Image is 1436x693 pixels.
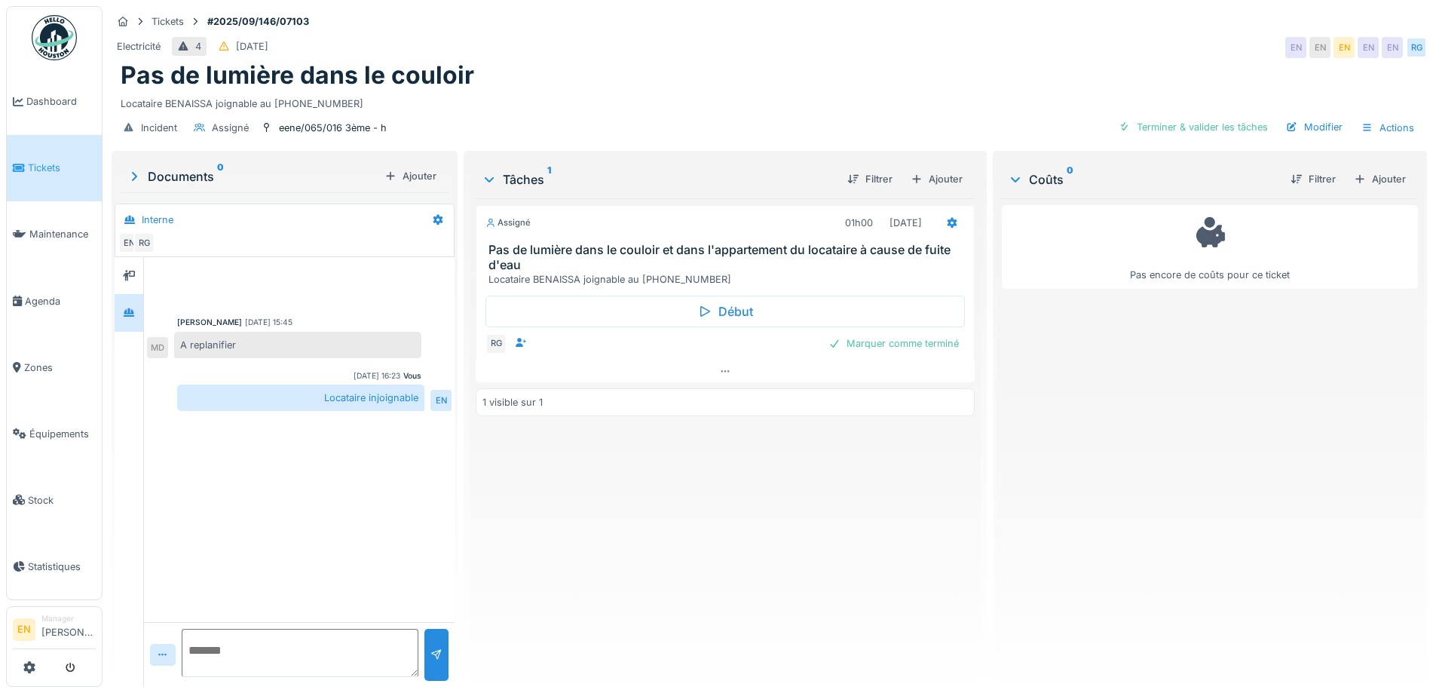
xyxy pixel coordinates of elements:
[482,170,834,189] div: Tâches
[117,39,161,54] div: Electricité
[29,227,96,241] span: Maintenance
[41,613,96,624] div: Manager
[1382,37,1403,58] div: EN
[1309,37,1330,58] div: EN
[1067,170,1073,189] sup: 0
[28,493,96,507] span: Stock
[177,385,424,411] div: Locataire injoignable
[195,39,201,54] div: 4
[121,90,1418,111] div: Locataire BENAISSA joignable au [PHONE_NUMBER]
[1285,37,1306,58] div: EN
[32,15,77,60] img: Badge_color-CXgf-gQk.svg
[1012,212,1408,282] div: Pas encore de coûts pour ce ticket
[141,121,177,135] div: Incident
[403,370,421,382] div: Vous
[201,14,315,29] strong: #2025/09/146/07103
[13,618,35,641] li: EN
[485,333,507,354] div: RG
[1348,169,1412,189] div: Ajouter
[28,161,96,175] span: Tickets
[1113,117,1274,137] div: Terminer & valider les tâches
[7,467,102,533] a: Stock
[485,216,531,229] div: Assigné
[841,169,899,189] div: Filtrer
[142,213,173,227] div: Interne
[279,121,387,135] div: eene/065/016 3ème - h
[1280,117,1349,137] div: Modifier
[822,333,965,354] div: Marquer comme terminé
[1355,117,1421,139] div: Actions
[177,317,242,328] div: [PERSON_NAME]
[547,170,551,189] sup: 1
[1406,37,1427,58] div: RG
[7,201,102,268] a: Maintenance
[118,232,139,253] div: EN
[378,166,442,186] div: Ajouter
[482,395,543,409] div: 1 visible sur 1
[845,216,873,230] div: 01h00
[217,167,224,186] sup: 0
[29,427,96,441] span: Équipements
[905,169,969,189] div: Ajouter
[430,390,452,411] div: EN
[152,14,184,29] div: Tickets
[488,272,967,287] div: Locataire BENAISSA joignable au [PHONE_NUMBER]
[147,337,168,358] div: MD
[7,135,102,201] a: Tickets
[1008,170,1278,189] div: Coûts
[13,613,96,649] a: EN Manager[PERSON_NAME]
[1333,37,1355,58] div: EN
[7,334,102,400] a: Zones
[1358,37,1379,58] div: EN
[7,400,102,467] a: Équipements
[212,121,249,135] div: Assigné
[7,69,102,135] a: Dashboard
[488,243,967,271] h3: Pas de lumière dans le couloir et dans l'appartement du locataire à cause de fuite d'eau
[245,317,292,328] div: [DATE] 15:45
[133,232,155,253] div: RG
[127,167,378,186] div: Documents
[24,360,96,375] span: Zones
[41,613,96,645] li: [PERSON_NAME]
[28,560,96,574] span: Statistiques
[26,94,96,109] span: Dashboard
[174,332,421,358] div: A replanifier
[236,39,268,54] div: [DATE]
[354,370,400,382] div: [DATE] 16:23
[7,268,102,334] a: Agenda
[889,216,922,230] div: [DATE]
[121,61,474,90] h1: Pas de lumière dans le couloir
[25,294,96,308] span: Agenda
[7,533,102,599] a: Statistiques
[485,296,964,327] div: Début
[1284,169,1342,189] div: Filtrer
